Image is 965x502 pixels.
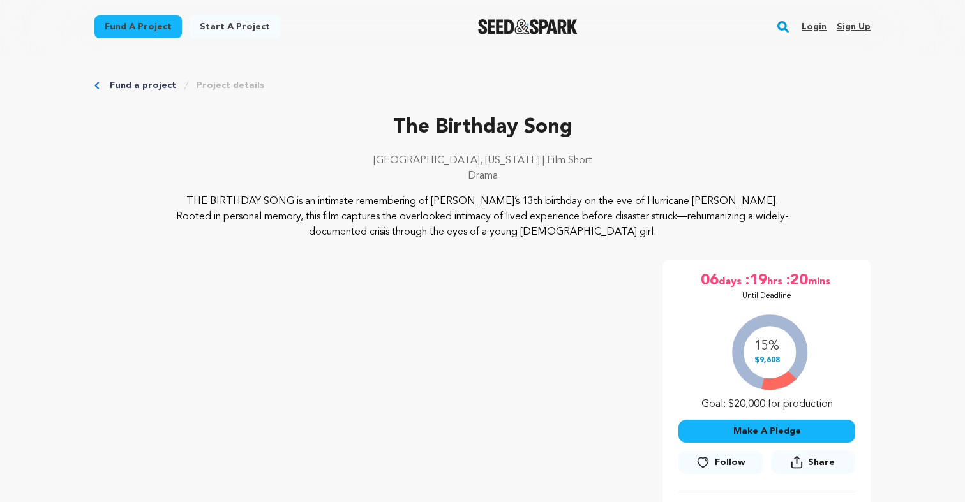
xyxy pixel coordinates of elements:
a: Fund a project [94,15,182,38]
a: Follow [678,451,763,474]
a: Seed&Spark Homepage [478,19,578,34]
img: Seed&Spark Logo Dark Mode [478,19,578,34]
p: Drama [94,168,871,184]
p: Until Deadline [742,291,791,301]
span: Follow [715,456,745,469]
button: Share [771,450,855,474]
span: Share [808,456,835,469]
a: Project details [197,79,264,92]
span: :19 [744,270,767,291]
span: days [719,270,744,291]
div: Breadcrumb [94,79,871,92]
span: 06 [701,270,719,291]
button: Make A Pledge [678,420,855,443]
p: The Birthday Song [94,112,871,143]
a: Login [802,17,827,37]
p: [GEOGRAPHIC_DATA], [US_STATE] | Film Short [94,153,871,168]
span: Share [771,450,855,479]
p: THE BIRTHDAY SONG is an intimate remembering of [PERSON_NAME]’s 13th birthday on the eve of Hurri... [172,194,793,240]
a: Start a project [190,15,280,38]
span: mins [808,270,833,291]
span: :20 [785,270,808,291]
a: Sign up [837,17,871,37]
a: Fund a project [110,79,176,92]
span: hrs [767,270,785,291]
